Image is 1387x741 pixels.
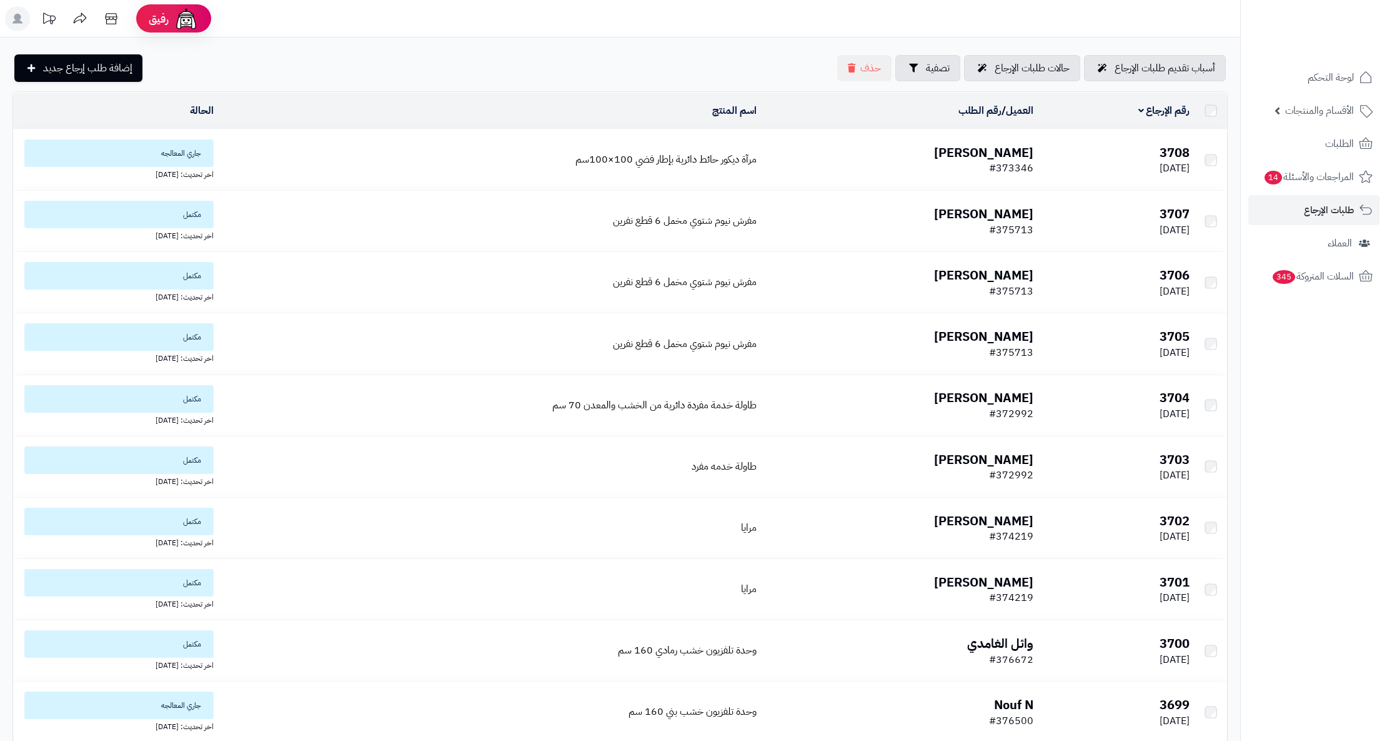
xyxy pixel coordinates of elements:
[1160,529,1190,544] span: [DATE]
[1325,135,1354,153] span: الطلبات
[629,704,757,719] a: وحدة تلفزيون خشب بني 160 سم
[1160,590,1190,605] span: [DATE]
[552,398,757,413] a: طاولة خدمة مفردة دائرية من الخشب والمعدن 70 سم
[1160,406,1190,421] span: [DATE]
[926,61,950,76] span: تصفية
[1271,268,1354,285] span: السلات المتروكة
[1248,195,1380,225] a: طلبات الإرجاع
[24,385,214,413] span: مكتمل
[741,582,757,597] a: مرايا
[692,459,757,474] span: طاولة خدمه مفرد
[1248,162,1380,192] a: المراجعات والأسئلة14
[1271,270,1296,285] span: 345
[989,590,1033,605] span: #374219
[24,201,214,228] span: مكتمل
[18,413,214,426] div: اخر تحديث: [DATE]
[1115,61,1215,76] span: أسباب تقديم طلبات الإرجاع
[1160,652,1190,667] span: [DATE]
[1160,161,1190,176] span: [DATE]
[1248,129,1380,159] a: الطلبات
[762,93,1038,129] td: /
[18,351,214,364] div: اخر تحديث: [DATE]
[174,6,199,31] img: ai-face.png
[1160,266,1190,285] b: 3706
[18,535,214,548] div: اخر تحديث: [DATE]
[1160,327,1190,346] b: 3705
[18,228,214,241] div: اخر تحديث: [DATE]
[1160,450,1190,469] b: 3703
[1160,345,1190,360] span: [DATE]
[24,569,214,597] span: مكتمل
[149,11,169,26] span: رفيق
[1160,284,1190,299] span: [DATE]
[24,139,214,167] span: جاري المعالجه
[989,223,1033,238] span: #375713
[33,6,64,34] a: تحديثات المنصة
[994,695,1033,714] b: Nouf N
[575,152,757,167] a: مرآة ديكور حائط دائرية بإطار فضي 100×100سم
[958,103,1002,118] a: رقم الطلب
[24,692,214,719] span: جاري المعالجه
[895,55,960,81] button: تصفية
[24,262,214,290] span: مكتمل
[967,634,1033,653] b: وائل الغامدي
[613,336,757,351] a: مفرش نيوم شتوي مخمل 6 قطع نفرين
[1304,201,1354,219] span: طلبات الإرجاع
[741,520,757,535] a: مرايا
[989,713,1033,728] span: #376500
[934,512,1033,530] b: [PERSON_NAME]
[18,719,214,732] div: اخر تحديث: [DATE]
[712,103,757,118] a: اسم المنتج
[18,290,214,303] div: اخر تحديث: [DATE]
[934,143,1033,162] b: [PERSON_NAME]
[14,54,142,82] a: إضافة طلب إرجاع جديد
[24,630,214,658] span: مكتمل
[1160,388,1190,407] b: 3704
[1160,223,1190,238] span: [DATE]
[18,167,214,180] div: اخر تحديث: [DATE]
[964,55,1080,81] a: حالات طلبات الإرجاع
[837,55,892,81] button: حذف
[860,61,881,76] span: حذف
[1263,168,1354,186] span: المراجعات والأسئلة
[18,597,214,610] div: اخر تحديث: [DATE]
[989,284,1033,299] span: #375713
[1248,228,1380,258] a: العملاء
[1248,63,1380,93] a: لوحة التحكم
[1302,9,1375,36] img: logo-2.png
[1264,170,1283,185] span: 14
[989,652,1033,667] span: #376672
[995,61,1070,76] span: حالات طلبات الإرجاع
[1248,261,1380,291] a: السلات المتروكة345
[18,658,214,671] div: اخر تحديث: [DATE]
[613,213,757,228] a: مفرش نيوم شتوي مخمل 6 قطع نفرين
[613,275,757,290] a: مفرش نيوم شتوي مخمل 6 قطع نفرين
[1138,103,1190,118] a: رقم الإرجاع
[24,446,214,474] span: مكتمل
[18,474,214,487] div: اخر تحديث: [DATE]
[934,450,1033,469] b: [PERSON_NAME]
[1328,234,1352,252] span: العملاء
[1160,143,1190,162] b: 3708
[989,468,1033,483] span: #372992
[1160,512,1190,530] b: 3702
[934,573,1033,592] b: [PERSON_NAME]
[989,345,1033,360] span: #375713
[43,61,132,76] span: إضافة طلب إرجاع جديد
[1006,103,1033,118] a: العميل
[1160,634,1190,653] b: 3700
[618,643,757,658] span: وحدة تلفزيون خشب رمادي 160 سم
[1160,713,1190,728] span: [DATE]
[934,204,1033,223] b: [PERSON_NAME]
[989,529,1033,544] span: #374219
[934,266,1033,285] b: [PERSON_NAME]
[24,323,214,351] span: مكتمل
[24,508,214,535] span: مكتمل
[1160,695,1190,714] b: 3699
[1160,573,1190,592] b: 3701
